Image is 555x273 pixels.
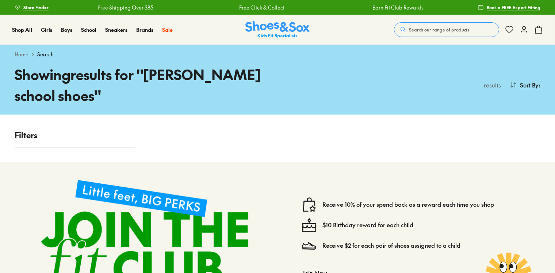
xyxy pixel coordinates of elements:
[510,77,540,93] button: Sort By:
[15,64,277,106] h1: Showing results for " [PERSON_NAME] school shoes "
[105,26,127,33] span: Sneakers
[136,26,153,33] span: Brands
[302,218,317,232] img: cake--candle-birthday-event-special-sweet-cake-bake.svg
[322,242,460,250] a: Receive $2 for each pair of shoes assigned to a child
[239,4,284,11] a: Free Click & Collect
[520,81,539,89] span: Sort By
[37,51,54,58] span: Search
[97,4,153,11] a: Free Shipping Over $85
[245,21,310,39] img: SNS_Logo_Responsive.svg
[61,26,72,34] a: Boys
[409,26,469,33] span: Search our range of products
[394,22,499,37] button: Search our range of products
[322,201,494,209] a: Receive 10% of your spend back as a reward each time you shop
[322,221,413,229] a: $10 Birthday reward for each child
[302,238,317,253] img: Vector_3098.svg
[539,81,540,89] span: :
[41,26,52,33] span: Girls
[481,81,501,89] p: results
[105,26,127,34] a: Sneakers
[61,26,72,33] span: Boys
[162,26,173,33] span: Sale
[12,26,32,33] span: Shop All
[15,129,135,141] p: Filters
[136,26,153,34] a: Brands
[302,197,317,212] img: vector1.svg
[41,26,52,34] a: Girls
[81,26,96,34] a: School
[23,4,49,11] span: Store Finder
[487,4,540,11] span: Book a FREE Expert Fitting
[81,26,96,33] span: School
[162,26,173,34] a: Sale
[478,1,540,14] a: Book a FREE Expert Fitting
[12,26,32,34] a: Shop All
[15,51,28,58] a: Home
[245,21,310,39] a: Shoes & Sox
[15,1,49,14] a: Store Finder
[15,51,540,58] div: >
[372,4,424,11] a: Earn Fit Club Rewards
